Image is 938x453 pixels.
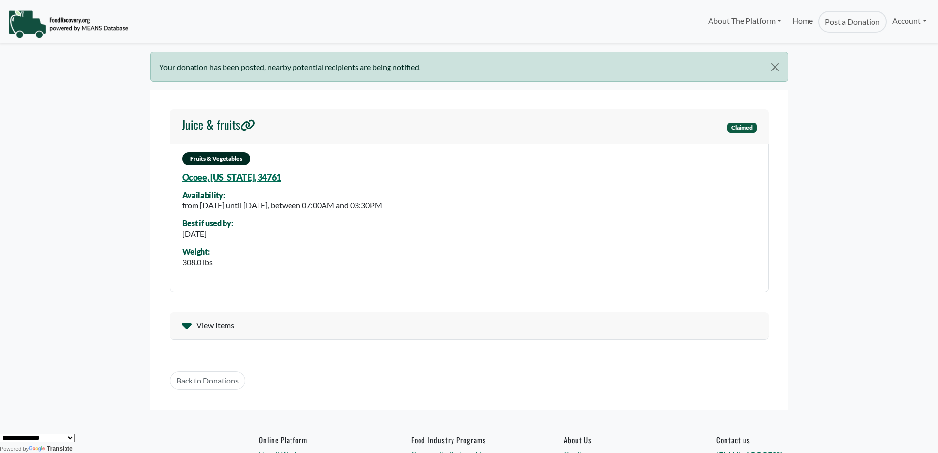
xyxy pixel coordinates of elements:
[702,11,786,31] a: About The Platform
[182,172,281,183] a: Ocoee, [US_STATE], 34761
[182,152,250,165] span: Fruits & Vegetables
[787,11,818,33] a: Home
[8,9,128,39] img: NavigationLogo_FoodRecovery-91c16205cd0af1ed486a0f1a7774a6544ea792ac00100771e7dd3ec7c0e58e41.png
[182,228,233,240] div: [DATE]
[29,446,47,453] img: Google Translate
[182,247,213,256] div: Weight:
[182,219,233,228] div: Best if used by:
[150,52,788,82] div: Your donation has been posted, nearby potential recipients are being notified.
[182,191,382,200] div: Availability:
[182,117,255,132] h4: Juice & fruits
[182,117,255,136] a: Juice & fruits
[727,123,757,133] span: Claimed
[196,319,234,331] span: View Items
[170,371,245,390] a: Back to Donations
[182,199,382,211] div: from [DATE] until [DATE], between 07:00AM and 03:30PM
[182,256,213,268] div: 308.0 lbs
[818,11,886,33] a: Post a Donation
[887,11,932,31] a: Account
[29,445,73,452] a: Translate
[762,52,787,82] button: Close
